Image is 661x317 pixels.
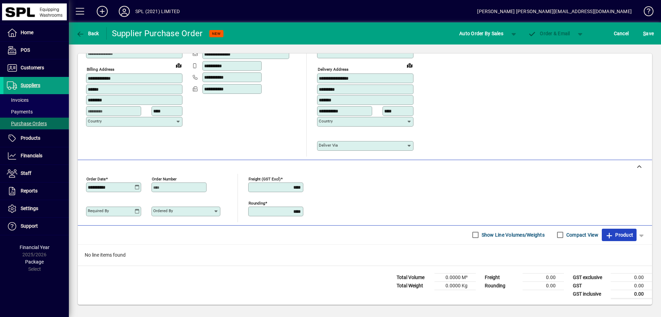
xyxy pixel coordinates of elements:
[3,200,69,217] a: Settings
[153,208,173,213] mat-label: Ordered by
[112,28,203,39] div: Supplier Purchase Order
[3,94,69,106] a: Invoices
[614,28,629,39] span: Cancel
[3,106,69,118] a: Payments
[3,147,69,165] a: Financials
[393,281,434,290] td: Total Weight
[481,281,523,290] td: Rounding
[152,176,177,181] mat-label: Order number
[319,119,333,123] mat-label: Country
[78,245,652,266] div: No line items found
[612,27,631,40] button: Cancel
[3,118,69,129] a: Purchase Orders
[641,27,655,40] button: Save
[643,28,654,39] span: ave
[7,109,33,115] span: Payments
[21,82,40,88] span: Suppliers
[611,273,652,281] td: 0.00
[173,60,184,71] a: View on map
[21,170,31,176] span: Staff
[434,273,476,281] td: 0.0000 M³
[319,143,338,148] mat-label: Deliver via
[21,47,30,53] span: POS
[69,27,107,40] app-page-header-button: Back
[88,208,109,213] mat-label: Required by
[88,119,102,123] mat-label: Country
[7,121,47,126] span: Purchase Orders
[135,6,180,17] div: SPL (2021) LIMITED
[113,5,135,18] button: Profile
[569,281,611,290] td: GST
[21,153,42,158] span: Financials
[569,290,611,298] td: GST inclusive
[643,31,646,36] span: S
[21,223,38,229] span: Support
[480,231,545,238] label: Show Line Volumes/Weights
[3,24,69,41] a: Home
[25,259,44,265] span: Package
[21,30,33,35] span: Home
[21,206,38,211] span: Settings
[21,135,40,141] span: Products
[523,281,564,290] td: 0.00
[21,65,44,70] span: Customers
[86,176,106,181] mat-label: Order date
[565,231,598,238] label: Compact View
[393,273,434,281] td: Total Volume
[249,176,281,181] mat-label: Freight (GST excl)
[3,165,69,182] a: Staff
[76,31,99,36] span: Back
[3,182,69,200] a: Reports
[249,200,265,205] mat-label: Rounding
[481,273,523,281] td: Freight
[611,281,652,290] td: 0.00
[3,130,69,147] a: Products
[456,27,507,40] button: Auto Order By Sales
[74,27,101,40] button: Back
[7,97,29,103] span: Invoices
[3,42,69,59] a: POS
[21,188,38,194] span: Reports
[523,273,564,281] td: 0.00
[434,281,476,290] td: 0.0000 Kg
[605,229,633,240] span: Product
[525,27,574,40] button: Order & Email
[477,6,632,17] div: [PERSON_NAME] [PERSON_NAME][EMAIL_ADDRESS][DOMAIN_NAME]
[639,1,652,24] a: Knowledge Base
[611,290,652,298] td: 0.00
[3,59,69,77] a: Customers
[91,5,113,18] button: Add
[569,273,611,281] td: GST exclusive
[20,245,50,250] span: Financial Year
[3,218,69,235] a: Support
[459,28,503,39] span: Auto Order By Sales
[528,31,570,36] span: Order & Email
[602,229,637,241] button: Product
[404,60,415,71] a: View on map
[212,31,221,36] span: NEW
